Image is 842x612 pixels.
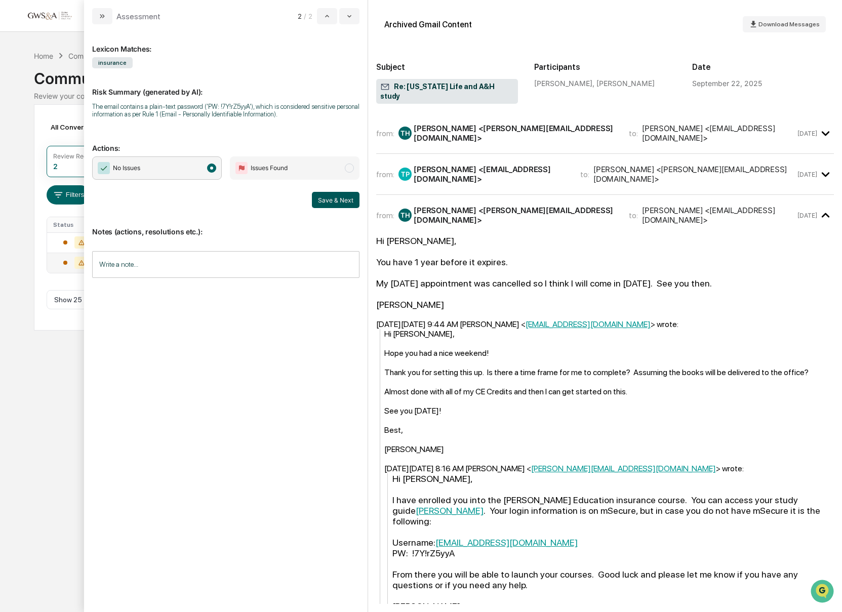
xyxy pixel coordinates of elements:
[113,163,140,173] span: No Issues
[92,57,133,68] span: insurance
[92,32,359,53] div: Lexicon Matches:
[376,170,394,179] span: from:
[376,62,518,72] h2: Subject
[376,257,834,267] div: You have 1 year before it expires.
[10,129,18,137] div: 🖐️
[392,537,834,548] div: Username:
[384,464,834,473] div: [DATE][DATE] 8:16 AM [PERSON_NAME] < > wrote:
[642,206,795,225] div: [PERSON_NAME] <[EMAIL_ADDRESS][DOMAIN_NAME]>
[73,129,82,137] div: 🗄️
[376,211,394,220] span: from:
[414,206,617,225] div: [PERSON_NAME] <[PERSON_NAME][EMAIL_ADDRESS][DOMAIN_NAME]>
[384,406,834,416] div: See you [DATE]!
[398,168,412,181] div: TP
[384,425,834,435] div: Best,
[392,495,834,526] div: I have enrolled you into the [PERSON_NAME] Education insurance course. You can access your study ...
[376,299,834,310] div: [PERSON_NAME]
[47,185,91,205] button: Filters
[92,132,359,152] p: Actions:
[380,82,514,101] span: Re: [US_STATE] Life and A&H study
[312,192,359,208] button: Save & Next
[235,162,248,174] img: Flag
[376,278,834,289] div: My [DATE] appointment was cancelled so I think I will come in [DATE]. See you then.
[376,319,834,329] div: [DATE][DATE] 9:44 AM [PERSON_NAME] < > wrote:
[69,124,130,142] a: 🗄️Attestations
[392,548,834,558] div: PW: !7Y!rZ5yyA
[692,79,762,88] div: September 22, 2025
[392,601,834,611] div: [PERSON_NAME]
[797,171,817,178] time: Monday, September 22, 2025 at 9:44:10 AM
[92,75,359,96] p: Risk Summary (generated by AI):
[34,92,809,100] div: Review your communication records across channels
[47,119,123,135] div: All Conversations
[53,152,102,160] div: Review Required
[172,80,184,93] button: Start new chat
[24,11,73,20] img: logo
[116,12,161,21] div: Assessment
[629,129,638,138] span: to:
[384,20,472,29] div: Archived Gmail Content
[304,12,315,20] span: / 2
[68,52,150,60] div: Communications Archive
[384,329,834,454] div: Hi [PERSON_NAME],
[10,148,18,156] div: 🔎
[251,163,288,173] span: Issues Found
[53,162,58,171] div: 2
[414,124,617,143] div: [PERSON_NAME] <[PERSON_NAME][EMAIL_ADDRESS][DOMAIN_NAME]>
[298,12,302,20] span: 2
[92,215,359,236] p: Notes (actions, resolutions etc.):
[692,62,834,72] h2: Date
[10,77,28,96] img: 1746055101610-c473b297-6a78-478c-a979-82029cc54cd1
[6,143,68,161] a: 🔎Data Lookup
[92,103,359,118] div: The email contains a plain-text password ('PW: !7Y!rZ5yyA'), which is considered sensitive person...
[534,79,676,88] div: [PERSON_NAME], [PERSON_NAME]
[384,387,834,396] div: Almost done with all of my CE Credits and then I can get started on this.
[810,579,837,606] iframe: Open customer support
[797,130,817,137] time: Monday, September 22, 2025 at 8:16:29 AM
[534,62,676,72] h2: Participants
[101,172,123,179] span: Pylon
[758,21,820,28] span: Download Messages
[526,319,651,329] a: [EMAIL_ADDRESS][DOMAIN_NAME]
[797,212,817,219] time: Monday, September 22, 2025 at 10:03:56 AM
[34,88,128,96] div: We're available if you need us!
[20,147,64,157] span: Data Lookup
[34,77,166,88] div: Start new chat
[34,61,809,88] div: Communications Archive
[47,217,105,232] th: Status
[642,124,795,143] div: [PERSON_NAME] <[EMAIL_ADDRESS][DOMAIN_NAME]>
[10,21,184,37] p: How can we help?
[414,165,568,184] div: [PERSON_NAME] <[EMAIL_ADDRESS][DOMAIN_NAME]>
[435,537,578,548] a: [EMAIL_ADDRESS][DOMAIN_NAME]
[384,368,834,377] div: Thank you for setting this up. Is there a time frame for me to complete? Assuming the books will ...
[6,124,69,142] a: 🖐️Preclearance
[580,170,589,179] span: to:
[743,16,826,32] button: Download Messages
[384,348,834,358] div: Hope you had a nice weekend!
[98,162,110,174] img: Checkmark
[376,129,394,138] span: from:
[398,127,412,140] div: TH
[71,171,123,179] a: Powered byPylon
[84,128,126,138] span: Attestations
[34,52,53,60] div: Home
[531,464,716,473] a: [PERSON_NAME][EMAIL_ADDRESS][DOMAIN_NAME]
[392,473,834,484] div: Hi [PERSON_NAME],
[416,505,484,516] a: [PERSON_NAME]
[398,209,412,222] div: TH
[629,211,638,220] span: to:
[384,444,834,454] div: [PERSON_NAME]
[376,235,834,246] div: Hi [PERSON_NAME],
[392,569,834,590] div: From there you will be able to launch your courses. Good luck and please let me know if you have ...
[593,165,795,184] div: [PERSON_NAME] <[PERSON_NAME][EMAIL_ADDRESS][DOMAIN_NAME]>
[20,128,65,138] span: Preclearance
